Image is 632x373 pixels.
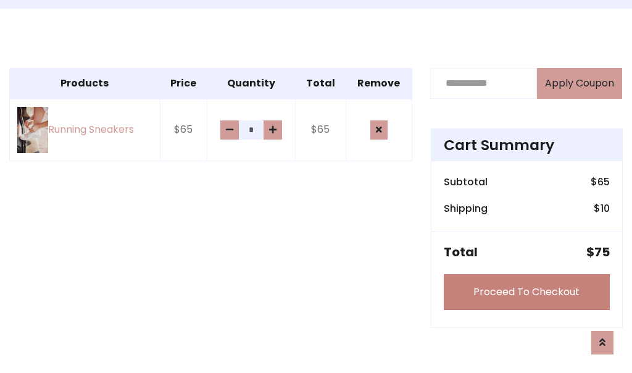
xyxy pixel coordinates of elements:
[17,107,152,153] a: Running Sneakers
[160,68,207,99] th: Price
[444,136,610,154] h4: Cart Summary
[586,245,610,259] h5: $
[10,68,160,99] th: Products
[601,201,610,216] span: 10
[346,68,412,99] th: Remove
[295,68,346,99] th: Total
[207,68,295,99] th: Quantity
[444,274,610,310] a: Proceed To Checkout
[594,243,610,261] span: 75
[537,68,622,99] button: Apply Coupon
[444,203,488,214] h6: Shipping
[444,176,488,188] h6: Subtotal
[594,203,610,214] h6: $
[591,176,610,188] h6: $
[444,245,478,259] h5: Total
[597,175,610,189] span: 65
[295,99,346,161] td: $65
[160,99,207,161] td: $65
